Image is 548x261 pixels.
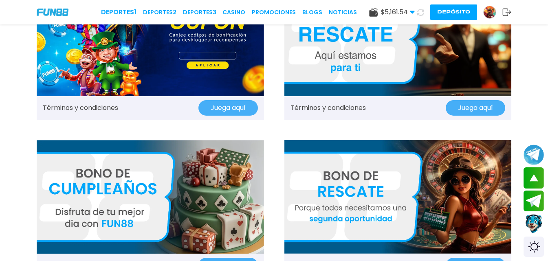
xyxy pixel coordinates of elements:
button: Join telegram channel [524,144,544,165]
img: Avatar [484,6,496,18]
button: Join telegram [524,191,544,212]
a: BLOGS [302,8,322,17]
button: Contact customer service [524,213,544,235]
span: $ 5,161.54 [381,7,415,17]
a: Deportes3 [183,8,216,17]
button: Juega aquí [446,100,505,116]
a: CASINO [222,8,245,17]
img: Promo Banner [284,140,512,254]
a: Términos y condiciones [291,103,366,113]
button: scroll up [524,167,544,189]
a: Promociones [252,8,296,17]
button: Depósito [430,4,477,20]
div: Switch theme [524,237,544,257]
a: Avatar [483,6,502,19]
a: Deportes1 [101,7,136,17]
a: Deportes2 [143,8,176,17]
button: Juega aquí [198,100,258,116]
img: Company Logo [37,9,68,15]
a: Términos y condiciones [43,103,118,113]
img: Promo Banner [37,140,264,254]
a: NOTICIAS [329,8,357,17]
